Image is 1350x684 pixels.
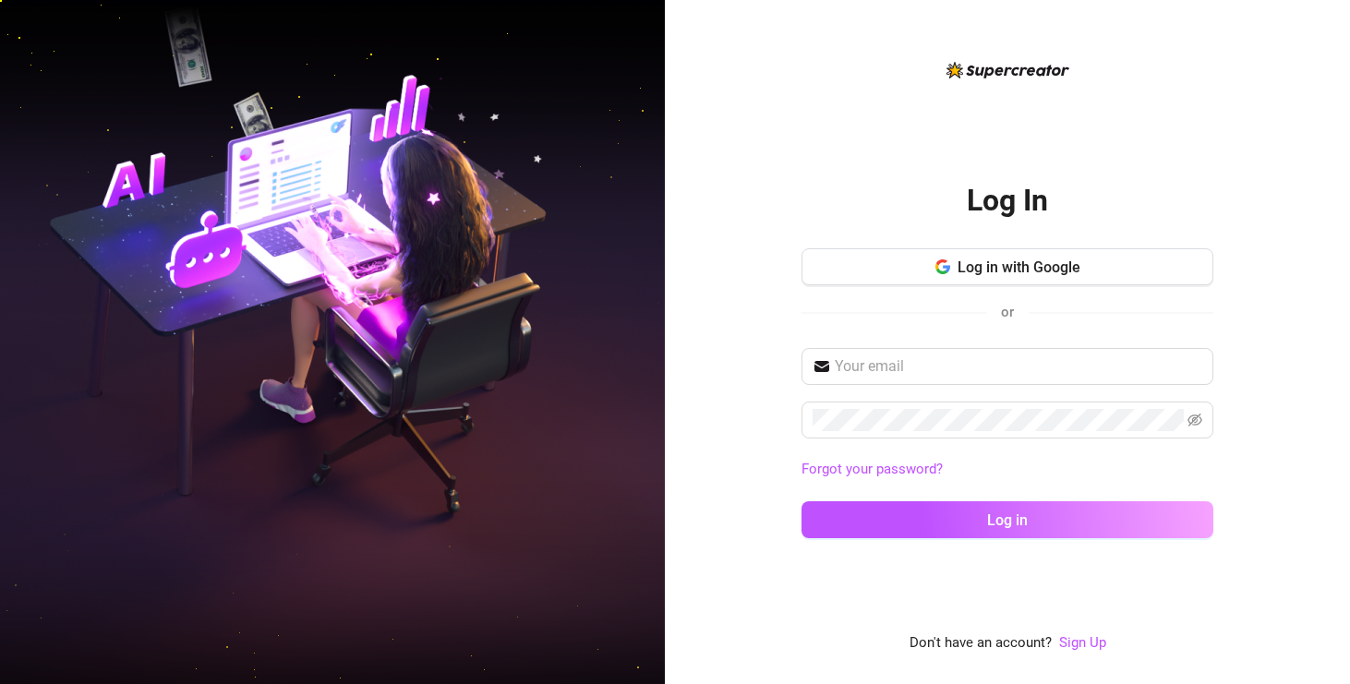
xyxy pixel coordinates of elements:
a: Sign Up [1059,632,1106,654]
span: eye-invisible [1187,413,1202,427]
span: Don't have an account? [910,632,1052,654]
h2: Log In [967,182,1048,220]
span: or [1001,304,1014,320]
input: Your email [835,355,1202,378]
a: Forgot your password? [802,459,1213,481]
a: Sign Up [1059,634,1106,651]
span: Log in [987,511,1028,529]
a: Forgot your password? [802,461,943,477]
button: Log in with Google [802,248,1213,285]
span: Log in with Google [958,258,1080,276]
button: Log in [802,501,1213,538]
img: logo-BBDzfeDw.svg [946,62,1069,78]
